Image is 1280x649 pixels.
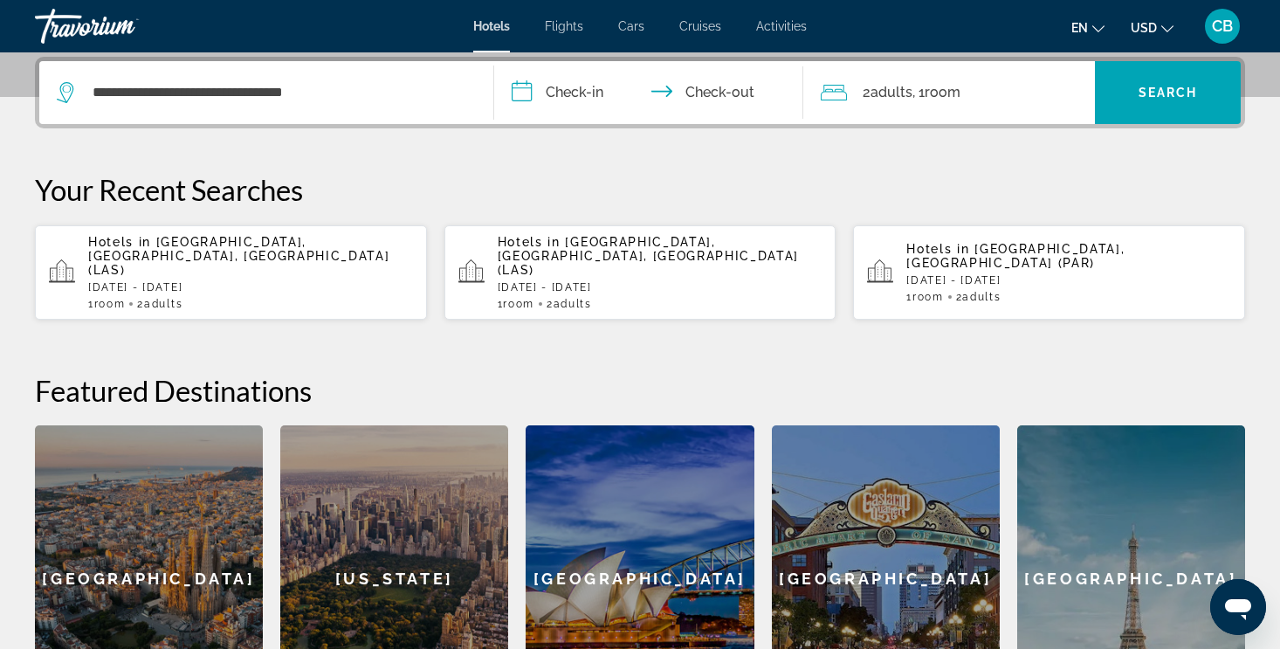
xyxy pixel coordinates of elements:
[1095,61,1241,124] button: Search
[554,298,592,310] span: Adults
[1131,15,1173,40] button: Change currency
[144,298,182,310] span: Adults
[1200,8,1245,45] button: User Menu
[906,291,943,303] span: 1
[853,224,1245,321] button: Hotels in [GEOGRAPHIC_DATA], [GEOGRAPHIC_DATA] (PAR)[DATE] - [DATE]1Room2Adults
[94,298,126,310] span: Room
[1212,17,1233,35] span: CB
[35,3,210,49] a: Travorium
[956,291,1001,303] span: 2
[494,61,803,124] button: Check in and out dates
[618,19,644,33] a: Cars
[1139,86,1198,100] span: Search
[863,80,912,105] span: 2
[679,19,721,33] a: Cruises
[88,281,413,293] p: [DATE] - [DATE]
[925,84,960,100] span: Room
[35,373,1245,408] h2: Featured Destinations
[803,61,1095,124] button: Travelers: 2 adults, 0 children
[88,235,151,249] span: Hotels in
[1071,15,1105,40] button: Change language
[912,80,960,105] span: , 1
[906,242,1125,270] span: [GEOGRAPHIC_DATA], [GEOGRAPHIC_DATA] (PAR)
[35,172,1245,207] p: Your Recent Searches
[912,291,944,303] span: Room
[906,274,1231,287] p: [DATE] - [DATE]
[498,235,799,277] span: [GEOGRAPHIC_DATA], [GEOGRAPHIC_DATA], [GEOGRAPHIC_DATA] (LAS)
[498,235,561,249] span: Hotels in
[498,281,822,293] p: [DATE] - [DATE]
[137,298,182,310] span: 2
[545,19,583,33] a: Flights
[962,291,1001,303] span: Adults
[35,224,427,321] button: Hotels in [GEOGRAPHIC_DATA], [GEOGRAPHIC_DATA], [GEOGRAPHIC_DATA] (LAS)[DATE] - [DATE]1Room2Adults
[1131,21,1157,35] span: USD
[39,61,1241,124] div: Search widget
[473,19,510,33] a: Hotels
[756,19,807,33] a: Activities
[871,84,912,100] span: Adults
[498,298,534,310] span: 1
[88,298,125,310] span: 1
[444,224,836,321] button: Hotels in [GEOGRAPHIC_DATA], [GEOGRAPHIC_DATA], [GEOGRAPHIC_DATA] (LAS)[DATE] - [DATE]1Room2Adults
[906,242,969,256] span: Hotels in
[503,298,534,310] span: Room
[88,235,389,277] span: [GEOGRAPHIC_DATA], [GEOGRAPHIC_DATA], [GEOGRAPHIC_DATA] (LAS)
[547,298,592,310] span: 2
[1071,21,1088,35] span: en
[1210,579,1266,635] iframe: Button to launch messaging window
